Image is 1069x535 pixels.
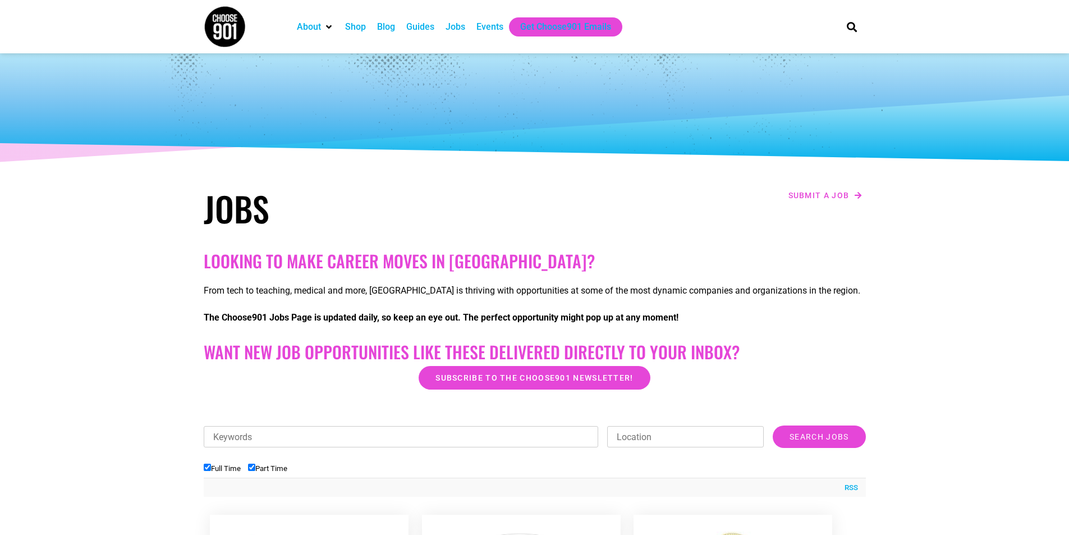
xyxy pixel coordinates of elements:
[435,374,633,382] span: Subscribe to the Choose901 newsletter!
[476,20,503,34] a: Events
[204,251,866,271] h2: Looking to make career moves in [GEOGRAPHIC_DATA]?
[248,464,255,471] input: Part Time
[291,17,828,36] nav: Main nav
[773,426,865,448] input: Search Jobs
[204,426,599,447] input: Keywords
[297,20,321,34] a: About
[204,342,866,362] h2: Want New Job Opportunities like these Delivered Directly to your Inbox?
[291,17,339,36] div: About
[204,284,866,298] p: From tech to teaching, medical and more, [GEOGRAPHIC_DATA] is thriving with opportunities at some...
[446,20,465,34] a: Jobs
[204,312,678,323] strong: The Choose901 Jobs Page is updated daily, so keep an eye out. The perfect opportunity might pop u...
[204,188,529,228] h1: Jobs
[204,464,241,473] label: Full Time
[204,464,211,471] input: Full Time
[406,20,434,34] a: Guides
[377,20,395,34] a: Blog
[345,20,366,34] a: Shop
[520,20,611,34] a: Get Choose901 Emails
[785,188,866,203] a: Submit a job
[607,426,764,447] input: Location
[788,191,850,199] span: Submit a job
[842,17,861,36] div: Search
[248,464,287,473] label: Part Time
[839,482,858,493] a: RSS
[419,366,650,390] a: Subscribe to the Choose901 newsletter!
